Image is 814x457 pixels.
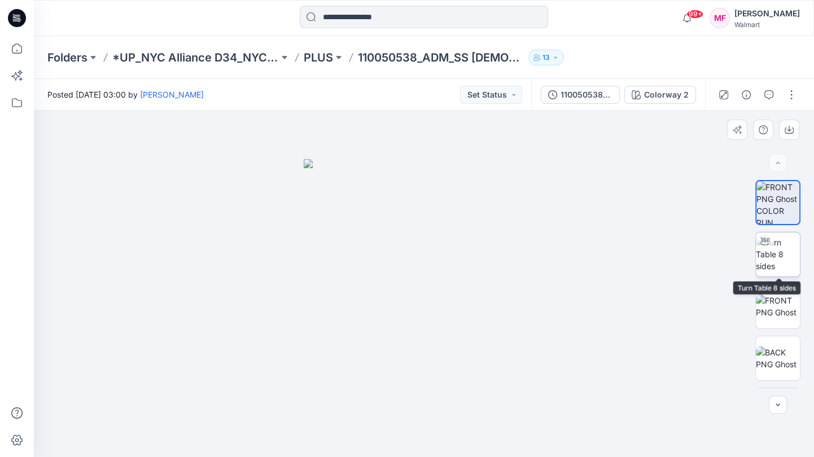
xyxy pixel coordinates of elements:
div: MF [710,8,730,28]
button: 110050538_ADM_SS [DEMOGRAPHIC_DATA] CARDI-9-5 [541,86,620,104]
p: 13 [542,51,550,64]
button: 13 [528,50,564,65]
span: Posted [DATE] 03:00 by [47,89,204,100]
div: 110050538_ADM_SS [DEMOGRAPHIC_DATA] CARDI-9-5 [561,89,612,101]
a: PLUS [304,50,333,65]
img: FRONT PNG Ghost [756,295,800,318]
img: eyJhbGciOiJIUzI1NiIsImtpZCI6IjAiLCJzbHQiOiJzZXMiLCJ0eXAiOiJKV1QifQ.eyJkYXRhIjp7InR5cGUiOiJzdG9yYW... [304,159,544,457]
a: [PERSON_NAME] [140,90,204,99]
span: 99+ [686,10,703,19]
p: 110050538_ADM_SS [DEMOGRAPHIC_DATA] CARDI [358,50,524,65]
div: Colorway 2 [644,89,689,101]
a: Folders [47,50,87,65]
a: *UP_NYC Alliance D34_NYC IN* [112,50,279,65]
div: Walmart [734,20,800,29]
button: Colorway 2 [624,86,696,104]
button: Details [737,86,755,104]
img: FRONT PNG Ghost COLOR RUN [756,181,799,224]
img: Turn Table 8 sides [756,236,800,272]
div: [PERSON_NAME] [734,7,800,20]
img: BACK PNG Ghost [756,346,800,370]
